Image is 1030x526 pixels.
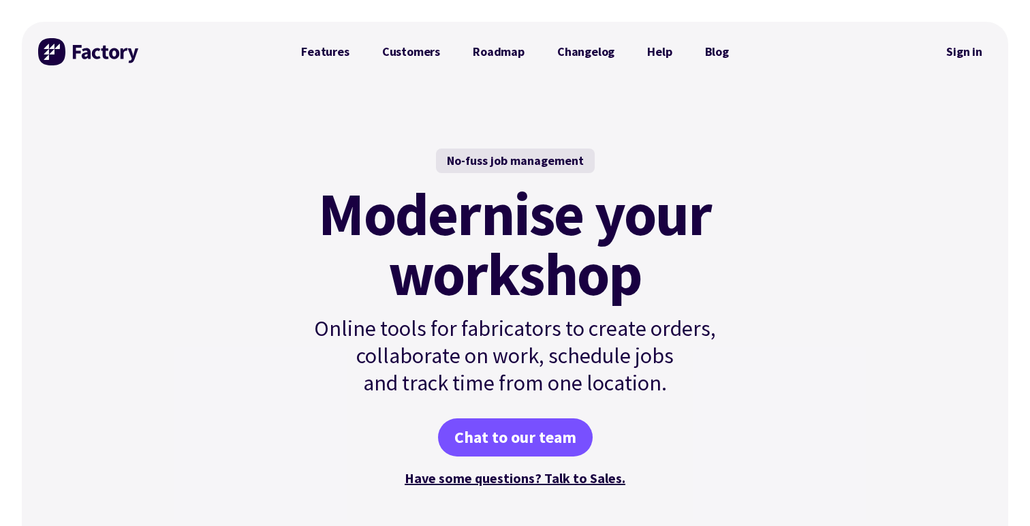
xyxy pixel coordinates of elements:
[541,38,631,65] a: Changelog
[438,418,593,457] a: Chat to our team
[405,469,625,486] a: Have some questions? Talk to Sales.
[631,38,688,65] a: Help
[285,315,745,397] p: Online tools for fabricators to create orders, collaborate on work, schedule jobs and track time ...
[937,36,992,67] nav: Secondary Navigation
[456,38,541,65] a: Roadmap
[937,36,992,67] a: Sign in
[366,38,456,65] a: Customers
[285,38,366,65] a: Features
[689,38,745,65] a: Blog
[318,184,711,304] mark: Modernise your workshop
[436,149,595,173] div: No-fuss job management
[962,461,1030,526] iframe: Chat Widget
[38,38,140,65] img: Factory
[285,38,745,65] nav: Primary Navigation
